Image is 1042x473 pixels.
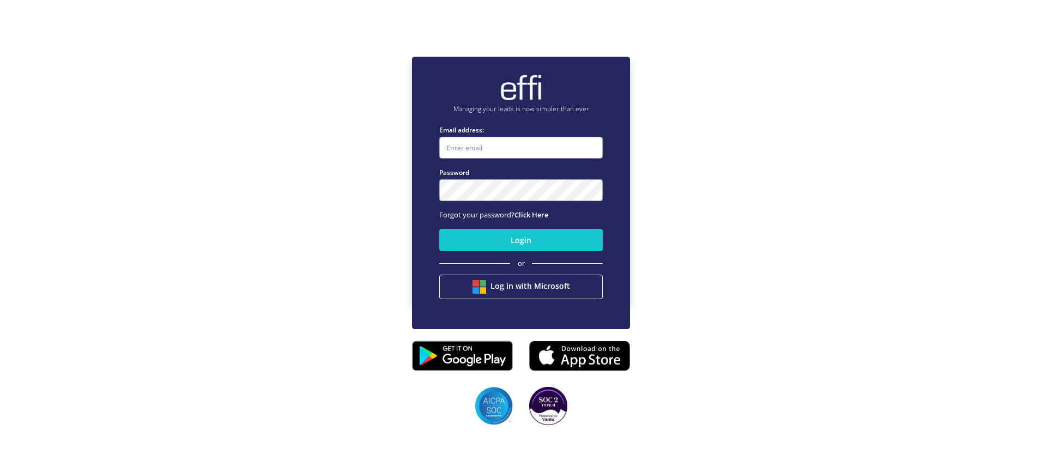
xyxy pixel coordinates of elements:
[439,229,603,251] button: Login
[412,333,513,378] img: playstore.0fabf2e.png
[439,275,603,299] button: Log in with Microsoft
[499,74,543,101] img: brand-logo.ec75409.png
[475,387,513,425] img: SOC2 badges
[472,280,486,294] img: btn google
[439,210,548,220] span: Forgot your password?
[529,337,630,374] img: appstore.8725fd3.png
[439,167,603,178] label: Password
[439,125,603,135] label: Email address:
[529,387,567,425] img: SOC2 badges
[439,104,603,114] p: Managing your leads is now simpler than ever
[514,210,548,220] a: Click Here
[439,137,603,159] input: Enter email
[518,258,525,269] span: or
